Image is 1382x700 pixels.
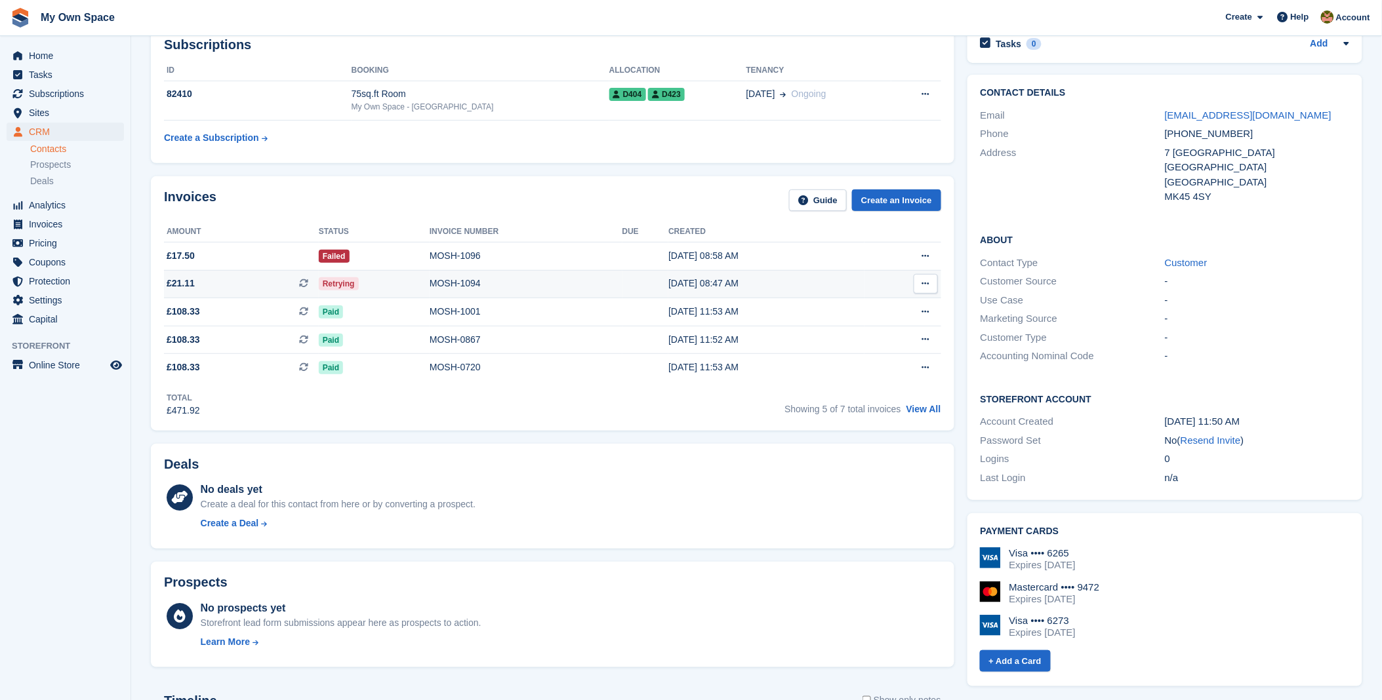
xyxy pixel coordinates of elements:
div: 0 [1026,38,1042,50]
a: [EMAIL_ADDRESS][DOMAIN_NAME] [1165,109,1331,121]
div: - [1165,330,1349,345]
div: Expires [DATE] [1009,559,1076,571]
div: MOSH-0867 [430,333,622,347]
span: Tasks [29,66,108,84]
div: - [1165,311,1349,326]
span: Capital [29,310,108,328]
div: [GEOGRAPHIC_DATA] [1165,175,1349,190]
img: Visa Logo [980,547,1001,568]
div: Last Login [981,471,1165,486]
span: Help [1291,10,1309,24]
a: Create a Subscription [164,126,268,150]
div: [GEOGRAPHIC_DATA] [1165,160,1349,175]
span: £108.33 [167,333,200,347]
img: Mastercard Logo [980,581,1001,602]
div: Customer Source [981,274,1165,289]
a: menu [7,310,124,328]
span: Storefront [12,340,131,353]
div: Use Case [981,293,1165,308]
span: Paid [319,305,343,319]
span: Home [29,47,108,65]
div: Accounting Nominal Code [981,349,1165,364]
div: [DATE] 08:58 AM [668,249,864,263]
div: Expires [DATE] [1009,593,1100,605]
div: Marketing Source [981,311,1165,326]
span: £17.50 [167,249,195,263]
div: [DATE] 11:53 AM [668,305,864,319]
div: Address [981,146,1165,204]
a: Guide [789,189,847,211]
img: stora-icon-8386f47178a22dfd0bd8f6a31ec36ba5ce8667c1dd55bd0f319d3a0aa187defe.svg [10,8,30,28]
a: My Own Space [35,7,120,28]
div: Create a deal for this contact from here or by converting a prospect. [201,497,476,511]
span: Protection [29,272,108,290]
a: menu [7,196,124,214]
a: menu [7,291,124,309]
a: Learn More [201,635,481,649]
span: Paid [319,334,343,347]
span: CRM [29,123,108,141]
img: Visa Logo [980,615,1001,636]
div: n/a [1165,471,1349,486]
div: My Own Space - [GEOGRAPHIC_DATA] [352,101,609,113]
span: £21.11 [167,277,195,290]
div: MOSH-1094 [430,277,622,290]
a: Prospects [30,158,124,172]
a: menu [7,253,124,271]
span: £108.33 [167,360,200,374]
div: Contact Type [981,256,1165,271]
div: Visa •••• 6265 [1009,547,1076,559]
a: menu [7,47,124,65]
div: Logins [981,452,1165,467]
span: Analytics [29,196,108,214]
a: menu [7,104,124,122]
a: menu [7,123,124,141]
span: Pricing [29,234,108,252]
div: [DATE] 11:52 AM [668,333,864,347]
a: Add [1311,37,1328,52]
div: [DATE] 08:47 AM [668,277,864,290]
div: No prospects yet [201,600,481,616]
a: + Add a Card [980,650,1051,672]
div: Total [167,392,200,404]
h2: Subscriptions [164,37,941,52]
h2: Prospects [164,575,228,590]
div: Account Created [981,414,1165,429]
a: Preview store [108,357,124,373]
span: Online Store [29,356,108,374]
a: menu [7,85,124,103]
div: 0 [1165,452,1349,467]
a: Create a Deal [201,516,476,530]
span: Deals [30,175,54,187]
span: £108.33 [167,305,200,319]
a: menu [7,215,124,233]
div: [DATE] 11:53 AM [668,360,864,374]
div: [PHONE_NUMBER] [1165,126,1349,142]
div: 75sq.ft Room [352,87,609,101]
div: MK45 4SY [1165,189,1349,204]
div: Visa •••• 6273 [1009,615,1076,627]
div: Email [981,108,1165,123]
span: Paid [319,361,343,374]
a: menu [7,234,124,252]
a: View All [906,404,941,414]
th: ID [164,60,352,81]
h2: Storefront Account [981,392,1349,405]
span: [DATE] [746,87,775,101]
div: Password Set [981,433,1165,448]
h2: Tasks [996,38,1022,50]
a: Customer [1165,257,1208,268]
span: Invoices [29,215,108,233]
a: Create an Invoice [852,189,941,211]
div: Phone [981,126,1165,142]
th: Allocation [609,60,746,81]
div: Learn More [201,635,250,649]
div: MOSH-1096 [430,249,622,263]
a: menu [7,272,124,290]
span: Subscriptions [29,85,108,103]
span: Prospects [30,159,71,171]
div: £471.92 [167,404,200,418]
a: Contacts [30,143,124,155]
div: No [1165,433,1349,448]
span: D404 [609,88,646,101]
